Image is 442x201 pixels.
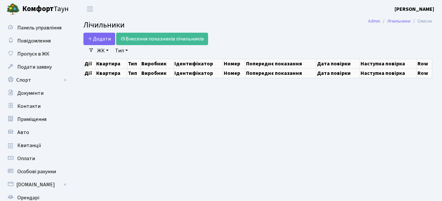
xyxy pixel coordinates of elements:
[17,63,52,71] span: Подати заявку
[17,90,44,97] span: Документи
[223,59,245,68] th: Номер
[417,59,432,68] th: Row
[127,59,141,68] th: Тип
[95,59,127,68] th: Квартира
[3,60,69,74] a: Подати заявку
[360,68,417,78] th: Наступна повірка
[223,68,245,78] th: Номер
[7,3,20,16] img: logo.png
[140,68,173,78] th: Виробник
[17,155,35,162] span: Оплати
[360,59,417,68] th: Наступна повірка
[17,116,46,123] span: Приміщення
[3,113,69,126] a: Приміщення
[140,59,173,68] th: Виробник
[88,35,111,42] span: Додати
[3,139,69,152] a: Квитанції
[17,142,41,149] span: Квитанції
[17,24,62,31] span: Панель управління
[84,68,96,78] th: Дії
[3,100,69,113] a: Контакти
[3,87,69,100] a: Документи
[245,68,316,78] th: Попереднє показання
[3,21,69,34] a: Панель управління
[173,59,223,68] th: Ідентифікатор
[95,68,127,78] th: Квартира
[17,129,29,136] span: Авто
[22,4,54,14] b: Комфорт
[358,14,442,28] nav: breadcrumb
[3,74,69,87] a: Спорт
[17,50,49,58] span: Пропуск в ЖК
[368,18,380,25] a: Admin
[17,37,51,44] span: Повідомлення
[395,5,434,13] a: [PERSON_NAME]
[316,59,360,68] th: Дата повірки
[411,18,432,25] li: Список
[245,59,316,68] th: Попереднє показання
[17,168,56,175] span: Особові рахунки
[22,4,69,15] span: Таун
[3,126,69,139] a: Авто
[113,45,131,56] a: Тип
[3,47,69,60] a: Пропуск в ЖК
[387,18,411,25] a: Лічильники
[3,34,69,47] a: Повідомлення
[395,6,434,13] b: [PERSON_NAME]
[3,165,69,178] a: Особові рахунки
[95,45,111,56] a: ЖК
[3,178,69,191] a: [DOMAIN_NAME]
[417,68,432,78] th: Row
[83,33,115,45] a: Додати
[173,68,223,78] th: Ідентифікатор
[82,4,98,14] button: Переключити навігацію
[116,33,208,45] a: Внесення показників лічильників
[84,59,96,68] th: Дії
[3,152,69,165] a: Оплати
[127,68,141,78] th: Тип
[316,68,360,78] th: Дата повірки
[83,19,125,31] span: Лічильники
[17,103,41,110] span: Контакти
